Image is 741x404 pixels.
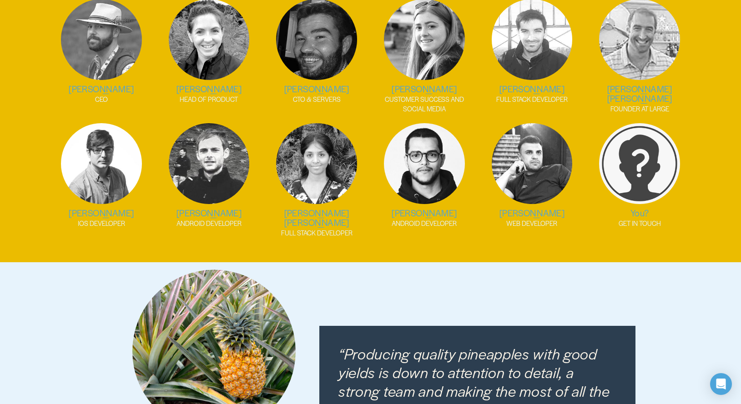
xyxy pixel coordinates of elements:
[710,373,732,395] div: Open Intercom Messenger
[590,84,689,103] h2: [PERSON_NAME] [PERSON_NAME]
[52,84,151,94] h2: [PERSON_NAME]
[375,219,474,228] p: ANDROID DEVELOPER
[375,84,474,94] h2: [PERSON_NAME]
[483,95,581,104] p: FULL STACK DEVELOPER
[375,95,474,114] p: CUSTOMER SUCCESS AND SOCIAL MEDIA
[52,219,151,228] p: IOS DEVELOPER
[52,95,151,104] p: CEO
[590,219,689,228] p: GET IN TOUCH
[267,84,366,94] h2: [PERSON_NAME]
[483,84,581,94] h2: [PERSON_NAME]
[160,95,258,104] p: HEAD OF PRODUCT
[267,95,366,104] p: CTO & SERVERS
[590,208,689,218] h2: You?
[375,208,474,218] h2: [PERSON_NAME]
[160,208,258,218] h2: [PERSON_NAME]
[160,84,258,94] h2: [PERSON_NAME]
[483,208,581,218] h2: [PERSON_NAME]
[52,208,151,218] h2: [PERSON_NAME]
[483,219,581,228] p: WEB DEVELOPER
[267,228,366,238] p: FULL STACK DEVELOPER
[160,219,258,228] p: ANDROID DEVELOPER
[590,104,689,114] p: FOUNDER AT LARGE
[267,208,366,227] h2: [PERSON_NAME] [PERSON_NAME]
